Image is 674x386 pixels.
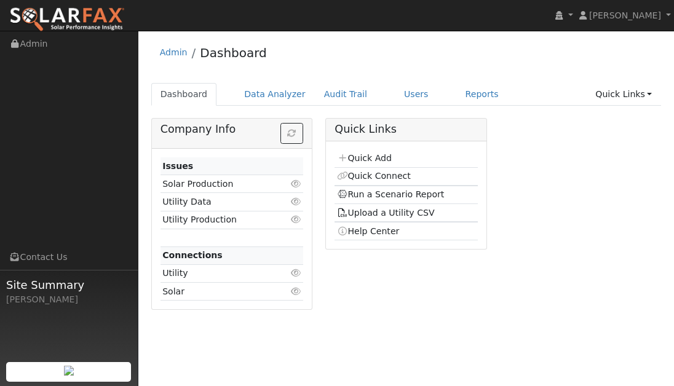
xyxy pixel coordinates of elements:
[586,83,661,106] a: Quick Links
[395,83,438,106] a: Users
[64,366,74,376] img: retrieve
[161,211,280,229] td: Utility Production
[161,283,280,301] td: Solar
[456,83,508,106] a: Reports
[235,83,315,106] a: Data Analyzer
[161,175,280,193] td: Solar Production
[290,179,301,188] i: Click to view
[337,189,445,199] a: Run a Scenario Report
[161,264,280,282] td: Utility
[589,10,661,20] span: [PERSON_NAME]
[337,153,392,163] a: Quick Add
[151,83,217,106] a: Dashboard
[160,47,188,57] a: Admin
[337,226,400,236] a: Help Center
[200,45,267,60] a: Dashboard
[337,171,411,181] a: Quick Connect
[9,7,125,33] img: SolarFax
[6,277,132,293] span: Site Summary
[335,123,477,136] h5: Quick Links
[290,269,301,277] i: Click to view
[162,250,223,260] strong: Connections
[290,287,301,296] i: Click to view
[6,293,132,306] div: [PERSON_NAME]
[290,197,301,206] i: Click to view
[290,215,301,224] i: Click to view
[161,123,303,136] h5: Company Info
[337,208,435,218] a: Upload a Utility CSV
[315,83,376,106] a: Audit Trail
[162,161,193,171] strong: Issues
[161,193,280,211] td: Utility Data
